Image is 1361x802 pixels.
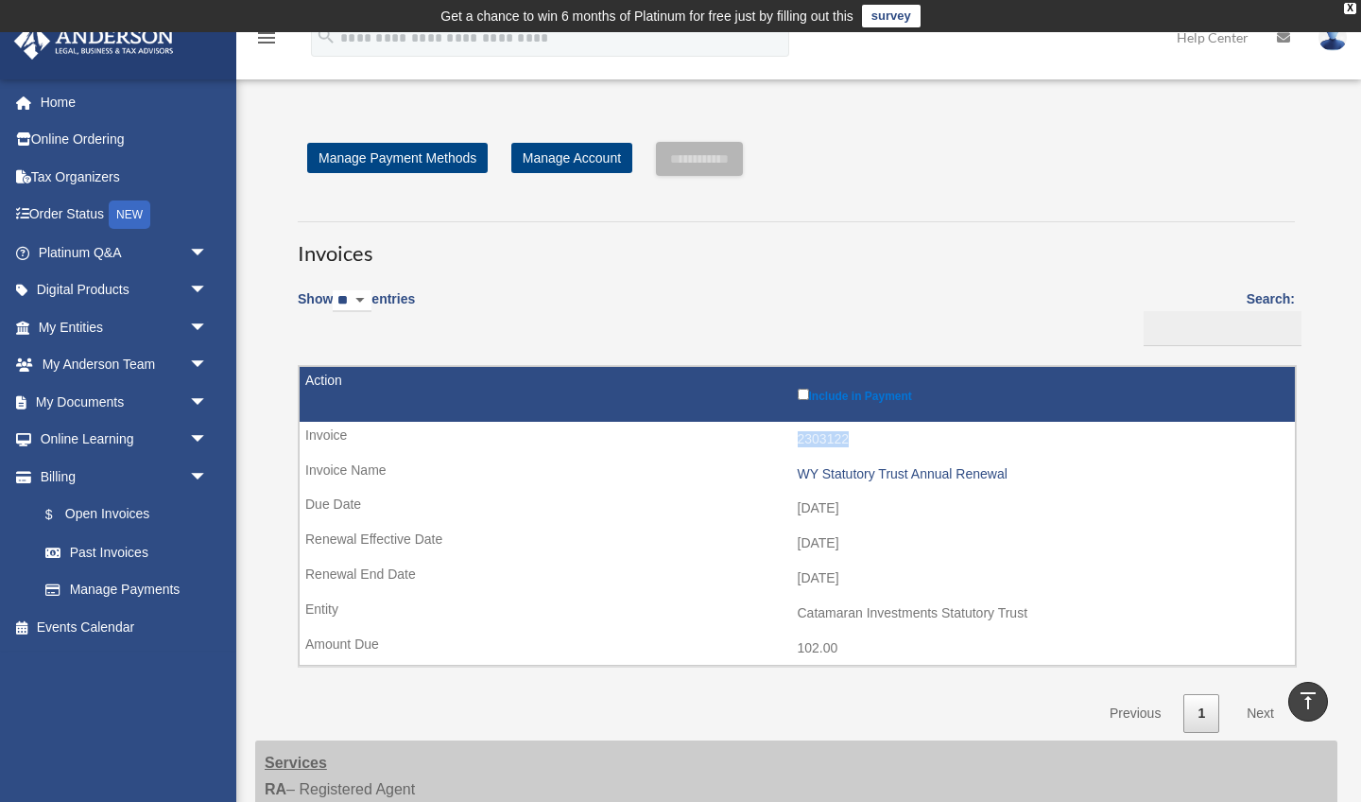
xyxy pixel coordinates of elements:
strong: RA [265,781,286,797]
span: arrow_drop_down [189,346,227,385]
td: Catamaran Investments Statutory Trust [300,596,1295,632]
span: arrow_drop_down [189,271,227,310]
a: survey [862,5,921,27]
a: 1 [1183,694,1219,733]
span: arrow_drop_down [189,383,227,422]
a: My Anderson Teamarrow_drop_down [13,346,236,384]
label: Show entries [298,288,415,331]
a: Manage Account [511,143,632,173]
a: Home [13,83,236,121]
a: vertical_align_top [1288,682,1328,722]
label: Include in Payment [798,385,1286,403]
a: Online Learningarrow_drop_down [13,421,236,459]
input: Include in Payment [798,389,809,400]
a: Order StatusNEW [13,196,236,235]
div: Get a chance to win 6 months of Platinum for free just by filling out this [440,5,853,27]
a: Next [1232,694,1288,733]
div: WY Statutory Trust Annual Renewal [798,466,1286,482]
span: arrow_drop_down [189,308,227,347]
span: arrow_drop_down [189,421,227,460]
a: My Entitiesarrow_drop_down [13,308,236,346]
i: vertical_align_top [1297,689,1319,712]
span: $ [56,503,65,527]
a: Manage Payments [26,571,227,609]
td: [DATE] [300,491,1295,527]
a: Manage Payment Methods [307,143,488,173]
label: Search: [1137,288,1295,346]
a: Online Ordering [13,121,236,159]
img: User Pic [1318,24,1347,51]
td: 102.00 [300,631,1295,667]
img: Anderson Advisors Platinum Portal [9,23,180,60]
a: Digital Productsarrow_drop_down [13,271,236,309]
a: Billingarrow_drop_down [13,458,227,496]
a: My Documentsarrow_drop_down [13,383,236,421]
strong: Services [265,755,327,771]
a: menu [255,33,278,49]
a: Events Calendar [13,608,236,646]
td: [DATE] [300,561,1295,597]
span: arrow_drop_down [189,458,227,497]
a: $Open Invoices [26,496,217,534]
a: Tax Organizers [13,158,236,196]
a: Platinum Q&Aarrow_drop_down [13,234,236,271]
i: search [316,26,336,46]
i: menu [255,26,278,49]
a: Previous [1095,694,1175,733]
td: 2303122 [300,422,1295,458]
div: close [1344,3,1356,14]
input: Search: [1144,311,1301,347]
select: Showentries [333,290,371,312]
h3: Invoices [298,221,1295,269]
td: [DATE] [300,526,1295,562]
span: arrow_drop_down [189,234,227,272]
a: Past Invoices [26,533,227,571]
div: NEW [109,200,150,229]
